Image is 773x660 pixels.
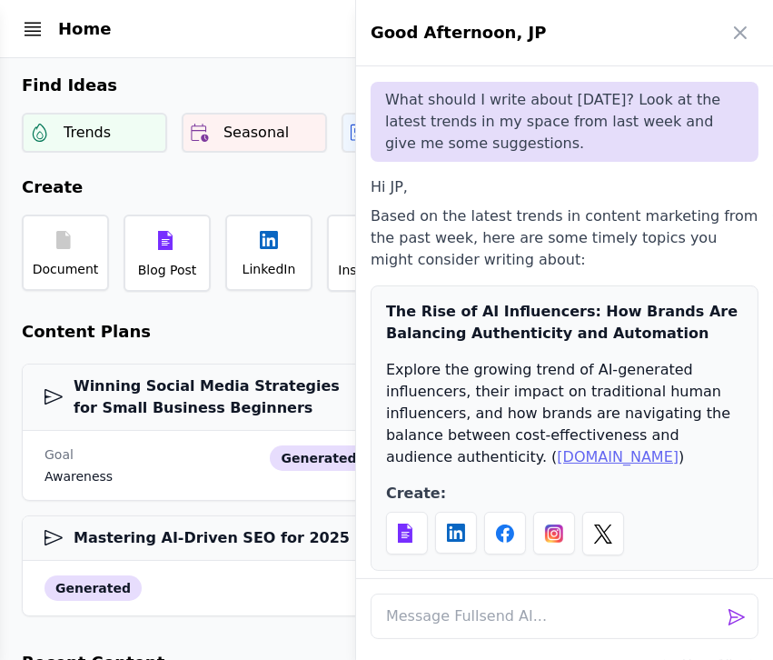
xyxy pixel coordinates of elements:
p: Based on the latest trends in content marketing from the past week, here are some timely topics y... [371,205,758,271]
p: Hi JP, [371,176,758,198]
p: What should I write about [DATE]? Look at the latest trends in my space from last week and give m... [385,89,744,155]
h1: Good Afternoon, JP [371,20,546,45]
div: The Rise of AI Influencers: How Brands Are Balancing Authenticity and Automation [386,301,743,345]
a: [DOMAIN_NAME] [557,448,679,465]
div: Create: [386,483,743,505]
p: Explore the growing trend of AI-generated influencers, their impact on traditional human influenc... [386,359,743,468]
